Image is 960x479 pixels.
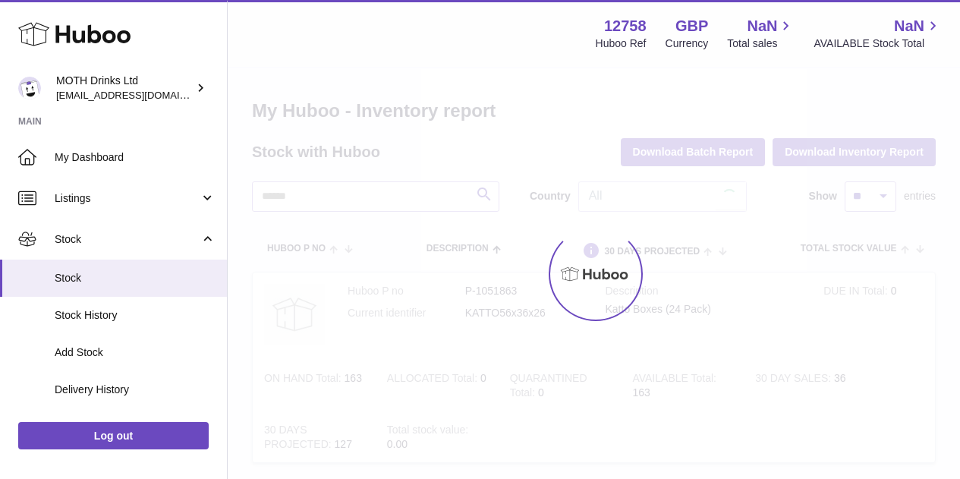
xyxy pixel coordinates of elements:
[56,89,223,101] span: [EMAIL_ADDRESS][DOMAIN_NAME]
[55,308,216,323] span: Stock History
[596,36,647,51] div: Huboo Ref
[814,36,942,51] span: AVAILABLE Stock Total
[56,74,193,102] div: MOTH Drinks Ltd
[18,422,209,449] a: Log out
[666,36,709,51] div: Currency
[55,383,216,397] span: Delivery History
[55,345,216,360] span: Add Stock
[727,16,795,51] a: NaN Total sales
[814,16,942,51] a: NaN AVAILABLE Stock Total
[55,191,200,206] span: Listings
[18,77,41,99] img: orders@mothdrinks.com
[675,16,708,36] strong: GBP
[55,150,216,165] span: My Dashboard
[747,16,777,36] span: NaN
[55,271,216,285] span: Stock
[604,16,647,36] strong: 12758
[55,232,200,247] span: Stock
[894,16,924,36] span: NaN
[727,36,795,51] span: Total sales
